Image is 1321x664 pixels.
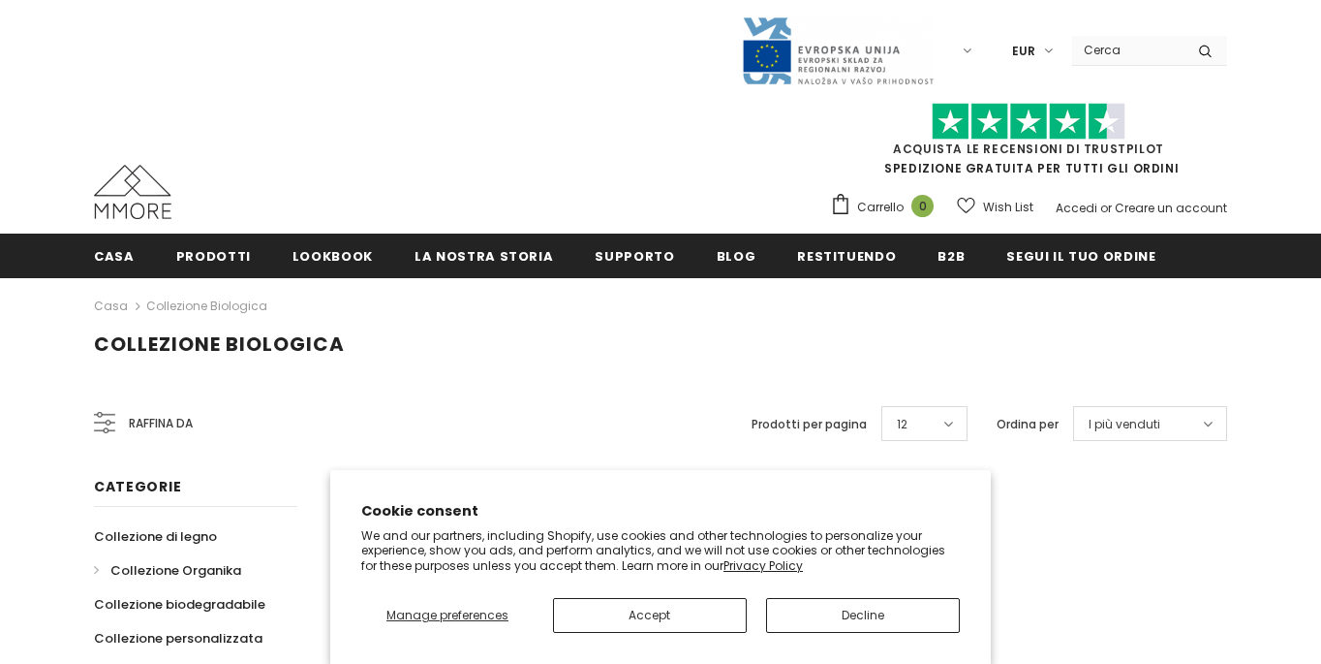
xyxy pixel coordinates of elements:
span: Collezione Organika [110,561,241,580]
a: Collezione Organika [94,553,241,587]
span: Wish List [983,198,1033,217]
img: Fidati di Pilot Stars [932,103,1125,141]
a: Casa [94,295,128,318]
button: Manage preferences [361,598,534,633]
a: Collezione di legno [94,520,217,553]
span: Carrello [857,198,904,217]
a: Collezione biologica [146,298,267,314]
span: Categorie [94,477,181,496]
span: 12 [897,415,907,434]
p: We and our partners, including Shopify, use cookies and other technologies to personalize your ex... [361,528,960,574]
span: Prodotti [176,247,251,266]
span: Segui il tuo ordine [1006,247,1155,266]
a: Restituendo [797,234,896,277]
img: Casi MMORE [94,165,171,219]
a: Javni Razpis [741,42,935,58]
a: Casa [94,234,135,277]
a: La nostra storia [415,234,553,277]
span: Casa [94,247,135,266]
a: Wish List [957,190,1033,224]
a: Carrello 0 [830,193,943,222]
span: Collezione biodegradabile [94,595,265,614]
span: SPEDIZIONE GRATUITA PER TUTTI GLI ORDINI [830,111,1227,176]
button: Decline [766,598,960,633]
a: Lookbook [292,234,373,277]
span: Manage preferences [386,607,508,623]
a: B2B [937,234,965,277]
span: Collezione di legno [94,527,217,546]
span: Lookbook [292,247,373,266]
span: Collezione personalizzata [94,629,262,648]
img: Javni Razpis [741,16,935,86]
label: Ordina per [997,415,1059,434]
span: EUR [1012,42,1035,61]
input: Search Site [1072,36,1183,64]
span: or [1100,200,1112,216]
span: La nostra storia [415,247,553,266]
a: Creare un account [1115,200,1227,216]
span: Blog [717,247,756,266]
a: Accedi [1056,200,1097,216]
h2: Cookie consent [361,501,960,522]
a: Acquista le recensioni di TrustPilot [893,141,1164,157]
span: Restituendo [797,247,896,266]
a: Prodotti [176,234,251,277]
a: supporto [595,234,674,277]
span: Collezione biologica [94,331,345,358]
a: Collezione biodegradabile [94,587,265,621]
button: Accept [553,598,747,633]
span: B2B [937,247,965,266]
a: Blog [717,234,756,277]
label: Prodotti per pagina [752,415,867,434]
span: Raffina da [129,413,193,434]
a: Segui il tuo ordine [1006,234,1155,277]
a: Privacy Policy [723,557,803,574]
a: Collezione personalizzata [94,621,262,655]
span: I più venduti [1089,415,1160,434]
span: 0 [911,195,934,217]
span: supporto [595,247,674,266]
